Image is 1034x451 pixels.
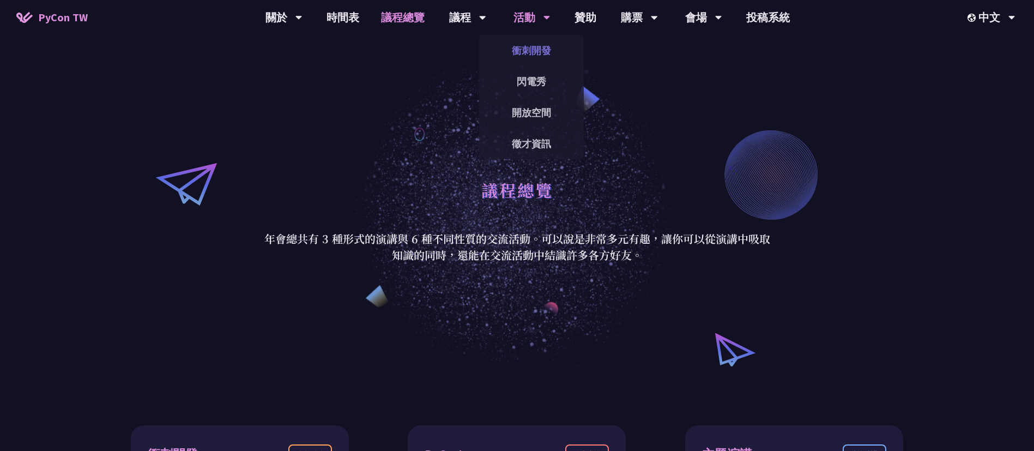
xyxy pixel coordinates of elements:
[968,14,978,22] img: Locale Icon
[264,231,771,263] p: 年會總共有 3 種形式的演講與 6 種不同性質的交流活動。可以說是非常多元有趣，讓你可以從演講中吸取知識的同時，還能在交流活動中結識許多各方好友。
[479,131,584,157] a: 徵才資訊
[479,69,584,94] a: 閃電秀
[479,100,584,125] a: 開放空間
[481,173,553,206] h1: 議程總覽
[479,38,584,63] a: 衝刺開發
[5,4,99,31] a: PyCon TW
[38,9,88,26] span: PyCon TW
[16,12,33,23] img: Home icon of PyCon TW 2025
